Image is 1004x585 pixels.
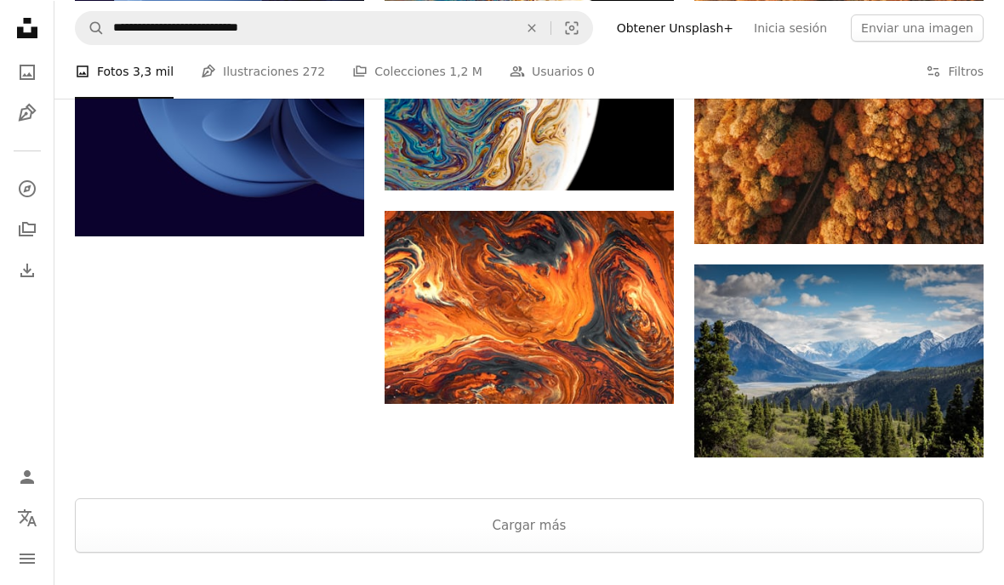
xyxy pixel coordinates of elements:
[201,44,325,99] a: Ilustraciones 272
[449,62,482,81] span: 1,2 M
[10,54,44,88] a: Fotos
[10,212,44,246] a: Colecciones
[10,459,44,493] a: Iniciar sesión / Registrarse
[513,11,550,43] button: Borrar
[10,541,44,575] button: Menú
[352,44,482,99] a: Colecciones 1,2 M
[302,62,325,81] span: 272
[76,11,105,43] button: Buscar en Unsplash
[385,211,674,404] img: Pintura abstracta azul y naranja
[587,62,595,81] span: 0
[75,498,984,553] button: Cargar más
[607,14,744,41] a: Obtener Unsplash+
[694,264,984,457] img: Montaña verde a través del cuerpo de agua
[75,10,593,44] form: Encuentra imágenes en todo el sitio
[10,95,44,129] a: Ilustraciones
[10,10,44,48] a: Inicio — Unsplash
[694,353,984,368] a: Montaña verde a través del cuerpo de agua
[926,44,984,99] button: Filtros
[10,500,44,534] button: Idioma
[10,171,44,205] a: Explorar
[385,299,674,315] a: Pintura abstracta azul y naranja
[10,253,44,287] a: Historial de descargas
[851,14,984,41] button: Enviar una imagen
[551,11,592,43] button: Búsqueda visual
[744,14,837,41] a: Inicia sesión
[510,44,595,99] a: Usuarios 0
